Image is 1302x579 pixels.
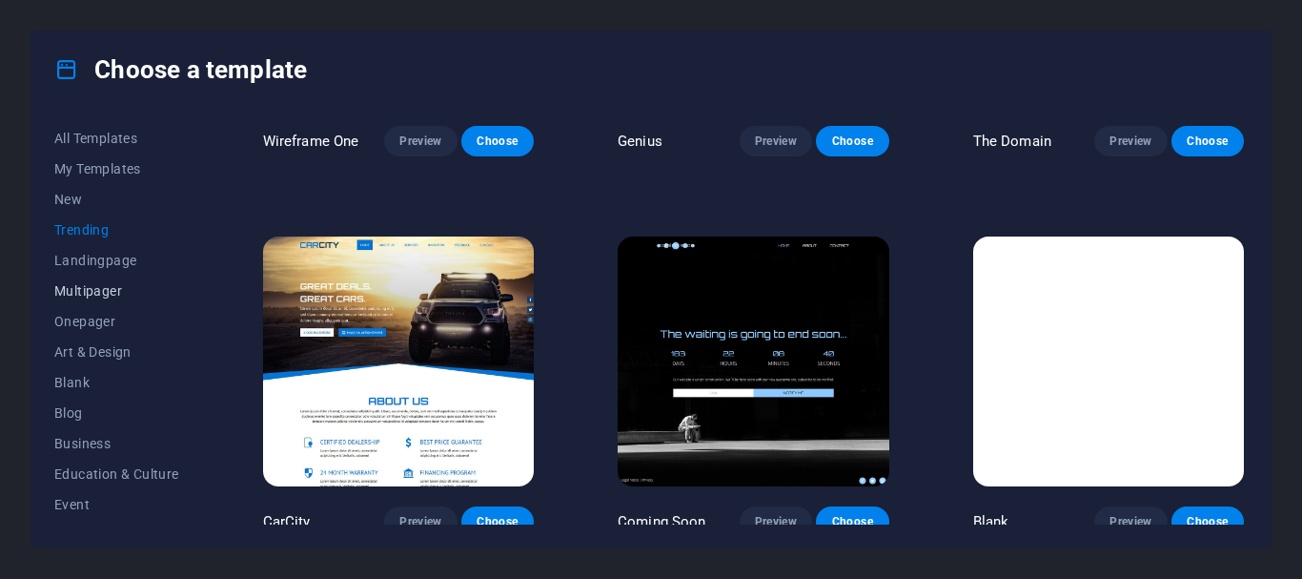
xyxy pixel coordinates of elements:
[461,507,534,537] button: Choose
[54,154,179,184] button: My Templates
[54,405,179,421] span: Blog
[54,123,179,154] button: All Templates
[973,512,1009,531] p: Blank
[54,215,179,245] button: Trending
[1171,126,1244,156] button: Choose
[54,337,179,367] button: Art & Design
[755,514,797,529] span: Preview
[54,131,179,146] span: All Templates
[816,507,888,537] button: Choose
[618,237,888,486] img: Coming Soon
[54,161,179,176] span: My Templates
[1187,134,1229,149] span: Choose
[54,222,179,238] span: Trending
[54,245,179,276] button: Landingpage
[1094,126,1167,156] button: Preview
[461,126,534,156] button: Choose
[54,283,179,299] span: Multipager
[831,134,873,149] span: Choose
[54,489,179,520] button: Event
[831,514,873,529] span: Choose
[54,314,179,329] span: Onepager
[54,192,179,207] span: New
[973,132,1051,151] p: The Domain
[1109,514,1151,529] span: Preview
[54,306,179,337] button: Onepager
[384,507,457,537] button: Preview
[54,367,179,398] button: Blank
[816,126,888,156] button: Choose
[54,398,179,428] button: Blog
[54,54,307,85] h4: Choose a template
[1187,514,1229,529] span: Choose
[973,237,1244,486] img: Blank
[618,132,662,151] p: Genius
[263,132,359,151] p: Wireframe One
[54,428,179,459] button: Business
[477,134,519,149] span: Choose
[740,126,812,156] button: Preview
[755,134,797,149] span: Preview
[1094,507,1167,537] button: Preview
[54,276,179,306] button: Multipager
[263,237,534,486] img: CarCity
[54,375,179,390] span: Blank
[384,126,457,156] button: Preview
[54,459,179,489] button: Education & Culture
[54,253,179,268] span: Landingpage
[263,512,311,531] p: CarCity
[399,514,441,529] span: Preview
[54,184,179,215] button: New
[54,436,179,451] span: Business
[399,134,441,149] span: Preview
[54,344,179,360] span: Art & Design
[54,520,179,550] button: Gastronomy
[1109,134,1151,149] span: Preview
[618,512,706,531] p: Coming Soon
[1171,507,1244,537] button: Choose
[54,466,179,482] span: Education & Culture
[477,514,519,529] span: Choose
[54,497,179,512] span: Event
[740,507,812,537] button: Preview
